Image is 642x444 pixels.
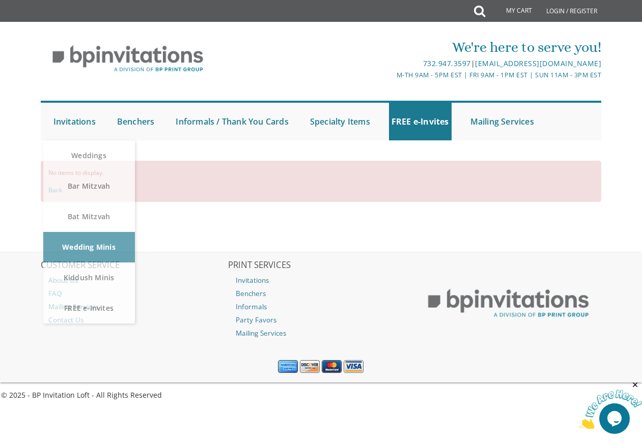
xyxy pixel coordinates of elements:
h2: CUSTOMER SERVICE [41,260,227,271]
a: Specialty Items [308,103,373,140]
img: Visa [344,360,364,373]
a: Bar Mitzvah [43,171,135,201]
a: FAQ [41,287,227,300]
a: FREE e-Invites [389,103,452,140]
img: BP Invitation Loft [41,38,215,80]
a: Informals [228,300,414,313]
a: About Us [41,274,227,287]
div: M-Th 9am - 5pm EST | Fri 9am - 1pm EST | Sun 11am - 3pm EST [228,70,602,80]
img: MasterCard [322,360,342,373]
a: Mailing Services [228,327,414,340]
a: [EMAIL_ADDRESS][DOMAIN_NAME] [475,58,601,68]
a: Mailing Services [468,103,537,140]
a: Bat Mitzvah [43,201,135,232]
div: No items to display. [41,161,602,202]
a: Party Favors [228,313,414,327]
img: BP Print Group [415,281,601,326]
a: Benchers [228,287,414,300]
a: Weddings [43,140,135,171]
img: American Express [278,360,298,373]
a: Contact Us [41,313,227,327]
h2: PRINT SERVICES [228,260,414,271]
a: 732.947.3597 [423,58,471,68]
a: Mailing Services [41,300,227,313]
a: FREE e-Invites [43,293,135,323]
a: Invitations [228,274,414,287]
img: Discover [300,360,320,373]
a: Benchers [115,103,157,140]
div: We're here to serve you! [228,37,602,57]
a: My Cart [484,1,539,21]
iframe: chat widget [579,380,642,429]
a: Invitations [51,103,98,140]
a: Informals / Thank You Cards [173,103,291,140]
div: | [228,57,602,70]
a: Wedding Minis [43,232,135,262]
a: Kiddush Minis [43,262,135,293]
